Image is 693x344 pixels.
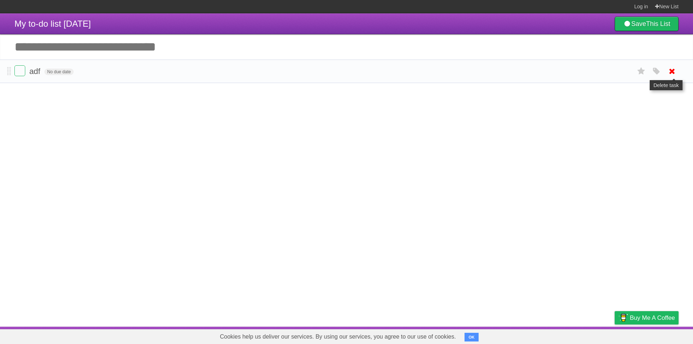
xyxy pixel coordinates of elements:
[213,330,463,344] span: Cookies help us deliver our services. By using our services, you agree to our use of cookies.
[14,19,91,29] span: My to-do list [DATE]
[519,328,534,342] a: About
[605,328,624,342] a: Privacy
[581,328,597,342] a: Terms
[618,312,628,324] img: Buy me a coffee
[14,65,25,76] label: Done
[465,333,479,341] button: OK
[633,328,679,342] a: Suggest a feature
[615,17,679,31] a: SaveThis List
[542,328,572,342] a: Developers
[44,69,74,75] span: No due date
[615,311,679,325] a: Buy me a coffee
[29,67,42,76] span: adf
[630,312,675,324] span: Buy me a coffee
[646,20,670,27] b: This List
[635,65,648,77] label: Star task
